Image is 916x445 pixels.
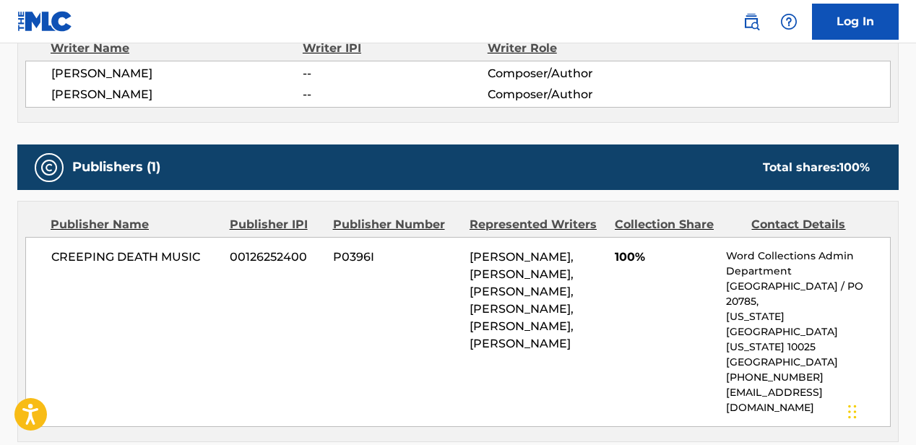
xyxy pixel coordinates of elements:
span: [PERSON_NAME] [51,65,303,82]
span: CREEPING DEATH MUSIC [51,249,219,266]
img: search [743,13,760,30]
img: help [780,13,798,30]
span: 100% [615,249,715,266]
div: Total shares: [763,159,870,176]
p: Word Collections Admin Department [726,249,890,279]
p: [US_STATE][GEOGRAPHIC_DATA][US_STATE] 10025 [726,309,890,355]
div: Writer Role [488,40,656,57]
div: Publisher Number [333,216,459,233]
p: [GEOGRAPHIC_DATA] / PO 20785, [726,279,890,309]
img: Publishers [40,159,58,176]
span: Composer/Author [488,86,655,103]
iframe: Chat Widget [844,376,916,445]
p: [GEOGRAPHIC_DATA] [726,355,890,370]
span: 00126252400 [230,249,322,266]
div: Publisher Name [51,216,219,233]
p: [PHONE_NUMBER] [726,370,890,385]
img: MLC Logo [17,11,73,32]
div: Publisher IPI [230,216,322,233]
div: Drag [848,390,857,433]
a: Log In [812,4,899,40]
h5: Publishers (1) [72,159,160,176]
span: [PERSON_NAME], [PERSON_NAME], [PERSON_NAME], [PERSON_NAME], [PERSON_NAME], [PERSON_NAME] [470,250,574,350]
span: -- [303,65,487,82]
p: [EMAIL_ADDRESS][DOMAIN_NAME] [726,385,890,415]
a: Public Search [737,7,766,36]
div: Writer IPI [303,40,488,57]
div: Writer Name [51,40,303,57]
div: Collection Share [615,216,740,233]
span: [PERSON_NAME] [51,86,303,103]
span: Composer/Author [488,65,655,82]
div: Represented Writers [470,216,604,233]
span: P0396I [333,249,459,266]
div: Contact Details [751,216,877,233]
span: -- [303,86,487,103]
span: 100 % [839,160,870,174]
div: Help [774,7,803,36]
